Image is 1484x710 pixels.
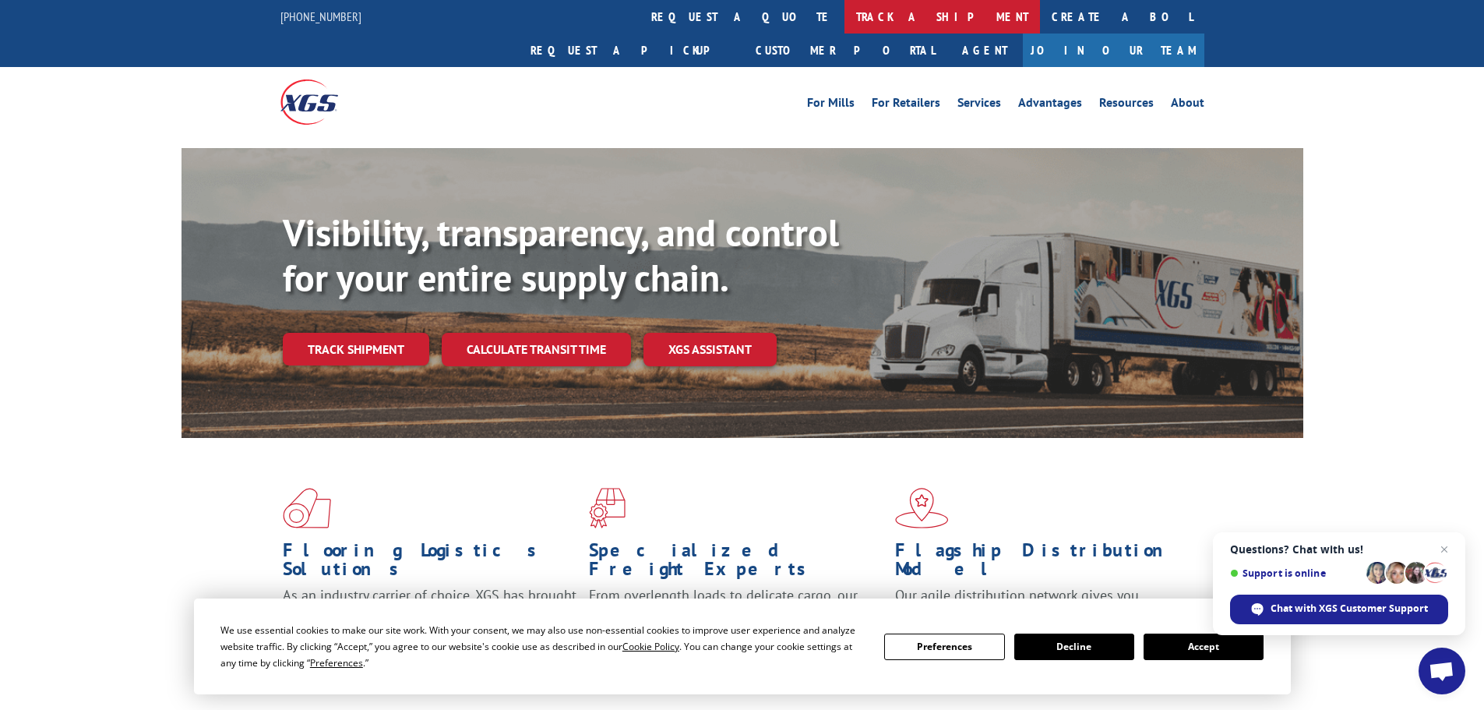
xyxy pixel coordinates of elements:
button: Preferences [884,634,1004,660]
img: xgs-icon-focused-on-flooring-red [589,488,626,528]
div: We use essential cookies to make our site work. With your consent, we may also use non-essential ... [220,622,865,671]
a: Resources [1099,97,1154,114]
span: As an industry carrier of choice, XGS has brought innovation and dedication to flooring logistics... [283,586,576,641]
a: Request a pickup [519,34,744,67]
a: Agent [946,34,1023,67]
img: xgs-icon-flagship-distribution-model-red [895,488,949,528]
p: From overlength loads to delicate cargo, our experienced staff knows the best way to move your fr... [589,586,883,655]
a: XGS ASSISTANT [643,333,777,366]
a: For Retailers [872,97,940,114]
a: Customer Portal [744,34,946,67]
span: Close chat [1435,540,1454,559]
a: Advantages [1018,97,1082,114]
a: [PHONE_NUMBER] [280,9,361,24]
a: Join Our Team [1023,34,1204,67]
span: Questions? Chat with us! [1230,543,1448,556]
h1: Flooring Logistics Solutions [283,541,577,586]
span: Chat with XGS Customer Support [1271,602,1428,616]
img: xgs-icon-total-supply-chain-intelligence-red [283,488,331,528]
a: For Mills [807,97,855,114]
span: Our agile distribution network gives you nationwide inventory management on demand. [895,586,1182,623]
a: Calculate transit time [442,333,631,366]
a: Track shipment [283,333,429,366]
a: About [1171,97,1204,114]
a: Services [957,97,1001,114]
h1: Flagship Distribution Model [895,541,1190,586]
span: Preferences [310,656,363,669]
div: Open chat [1419,648,1465,694]
span: Cookie Policy [622,640,679,653]
span: Support is online [1230,567,1361,579]
button: Decline [1014,634,1134,660]
button: Accept [1144,634,1264,660]
div: Cookie Consent Prompt [194,599,1291,694]
div: Chat with XGS Customer Support [1230,595,1448,624]
h1: Specialized Freight Experts [589,541,883,586]
b: Visibility, transparency, and control for your entire supply chain. [283,208,839,302]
